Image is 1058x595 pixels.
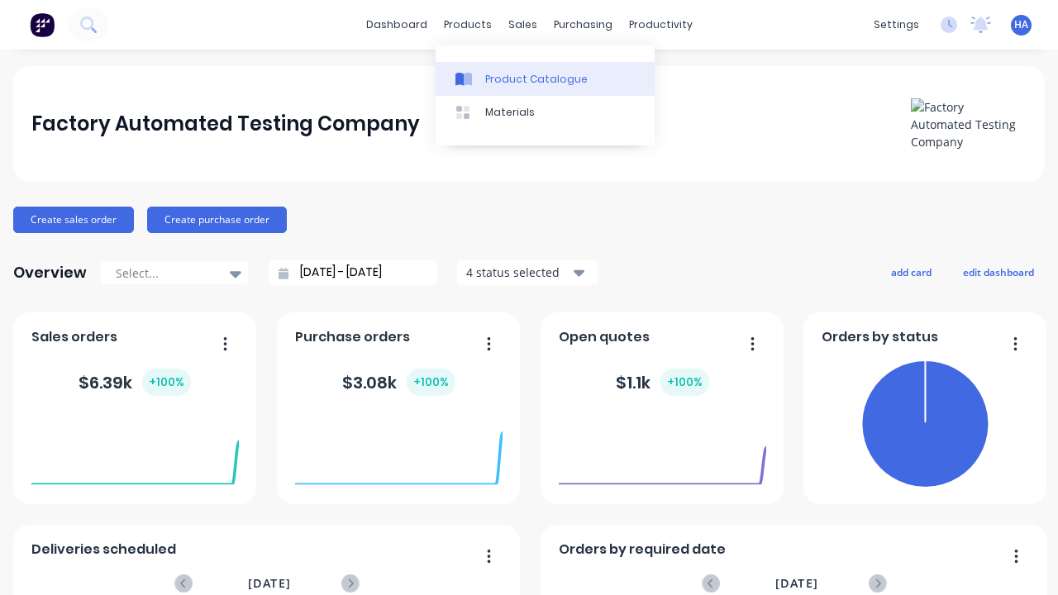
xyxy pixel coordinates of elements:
[147,207,287,233] button: Create purchase order
[865,12,927,37] div: settings
[436,62,655,95] a: Product Catalogue
[295,327,410,347] span: Purchase orders
[30,12,55,37] img: Factory
[31,107,420,140] div: Factory Automated Testing Company
[79,369,191,396] div: $ 6.39k
[466,264,570,281] div: 4 status selected
[559,327,650,347] span: Open quotes
[407,369,455,396] div: + 100 %
[436,12,500,37] div: products
[546,12,621,37] div: purchasing
[342,369,455,396] div: $ 3.08k
[31,327,117,347] span: Sales orders
[485,105,535,120] div: Materials
[1014,17,1028,32] span: HA
[911,98,1027,150] img: Factory Automated Testing Company
[457,260,598,285] button: 4 status selected
[822,327,938,347] span: Orders by status
[485,72,588,87] div: Product Catalogue
[358,12,436,37] a: dashboard
[660,369,709,396] div: + 100 %
[13,207,134,233] button: Create sales order
[559,540,726,559] span: Orders by required date
[616,369,709,396] div: $ 1.1k
[436,96,655,129] a: Materials
[142,369,191,396] div: + 100 %
[952,261,1045,283] button: edit dashboard
[880,261,942,283] button: add card
[248,574,291,593] span: [DATE]
[621,12,701,37] div: productivity
[500,12,546,37] div: sales
[775,574,818,593] span: [DATE]
[13,256,87,289] div: Overview
[31,540,176,559] span: Deliveries scheduled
